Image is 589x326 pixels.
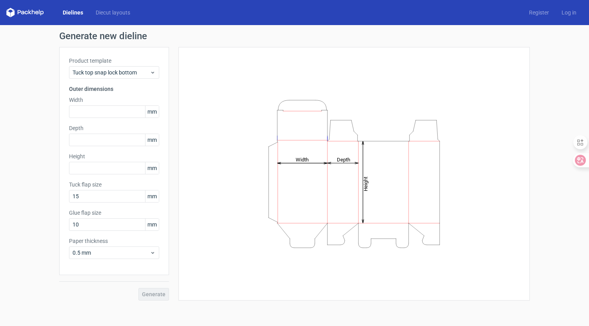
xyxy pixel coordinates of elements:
tspan: Depth [337,156,350,162]
span: 0.5 mm [73,249,150,257]
label: Product template [69,57,159,65]
label: Depth [69,124,159,132]
tspan: Width [296,156,309,162]
label: Width [69,96,159,104]
h3: Outer dimensions [69,85,159,93]
a: Log in [555,9,583,16]
a: Diecut layouts [89,9,136,16]
span: mm [145,134,159,146]
h1: Generate new dieline [59,31,530,41]
label: Height [69,152,159,160]
label: Glue flap size [69,209,159,217]
label: Tuck flap size [69,181,159,188]
a: Dielines [56,9,89,16]
a: Register [523,9,555,16]
tspan: Height [363,176,369,191]
span: Tuck top snap lock bottom [73,69,150,76]
span: mm [145,106,159,118]
span: mm [145,162,159,174]
span: mm [145,219,159,230]
span: mm [145,190,159,202]
label: Paper thickness [69,237,159,245]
